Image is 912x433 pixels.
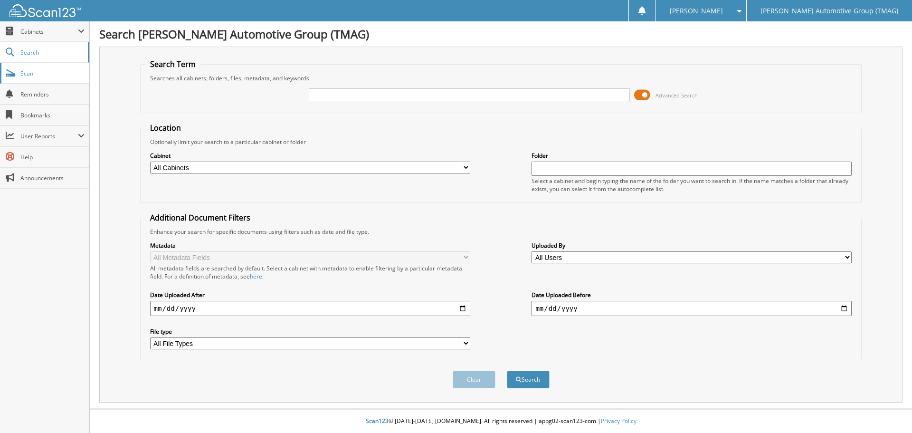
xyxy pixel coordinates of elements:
span: Scan123 [366,417,389,425]
span: [PERSON_NAME] [670,8,723,14]
label: Metadata [150,241,470,250]
iframe: Chat Widget [864,387,912,433]
a: here [250,272,262,280]
label: Date Uploaded Before [532,291,852,299]
input: start [150,301,470,316]
a: Privacy Policy [601,417,636,425]
button: Clear [453,371,495,388]
span: User Reports [20,132,78,140]
input: end [532,301,852,316]
img: scan123-logo-white.svg [9,4,81,17]
span: Cabinets [20,28,78,36]
div: Enhance your search for specific documents using filters such as date and file type. [145,228,857,236]
span: Search [20,48,83,57]
legend: Location [145,123,186,133]
span: Announcements [20,174,85,182]
label: Date Uploaded After [150,291,470,299]
span: Scan [20,69,85,77]
label: File type [150,327,470,336]
label: Cabinet [150,152,470,160]
div: Select a cabinet and begin typing the name of the folder you want to search in. If the name match... [532,177,852,193]
button: Search [507,371,550,388]
span: Reminders [20,90,85,98]
div: Optionally limit your search to a particular cabinet or folder [145,138,857,146]
label: Uploaded By [532,241,852,250]
h1: Search [PERSON_NAME] Automotive Group (TMAG) [99,26,902,42]
div: All metadata fields are searched by default. Select a cabinet with metadata to enable filtering b... [150,264,470,280]
legend: Search Term [145,59,200,69]
legend: Additional Document Filters [145,212,255,223]
span: Advanced Search [655,92,698,99]
span: Bookmarks [20,111,85,119]
div: Searches all cabinets, folders, files, metadata, and keywords [145,74,857,82]
span: [PERSON_NAME] Automotive Group (TMAG) [760,8,898,14]
span: Help [20,153,85,161]
label: Folder [532,152,852,160]
div: © [DATE]-[DATE] [DOMAIN_NAME]. All rights reserved | appg02-scan123-com | [90,410,912,433]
